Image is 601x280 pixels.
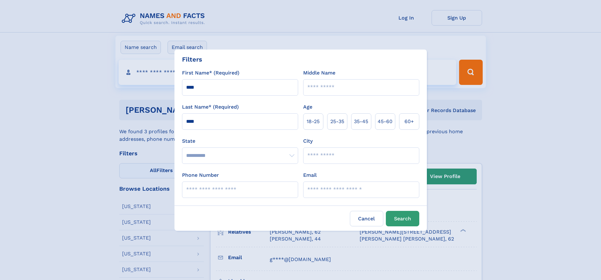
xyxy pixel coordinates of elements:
label: State [182,137,298,145]
label: Cancel [350,211,383,226]
label: Last Name* (Required) [182,103,239,111]
label: Email [303,171,317,179]
label: City [303,137,313,145]
label: Middle Name [303,69,335,77]
span: 60+ [404,118,414,125]
span: 45‑60 [378,118,392,125]
label: Age [303,103,312,111]
label: Phone Number [182,171,219,179]
span: 25‑35 [330,118,344,125]
span: 35‑45 [354,118,368,125]
button: Search [386,211,419,226]
div: Filters [182,55,202,64]
span: 18‑25 [307,118,320,125]
label: First Name* (Required) [182,69,239,77]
